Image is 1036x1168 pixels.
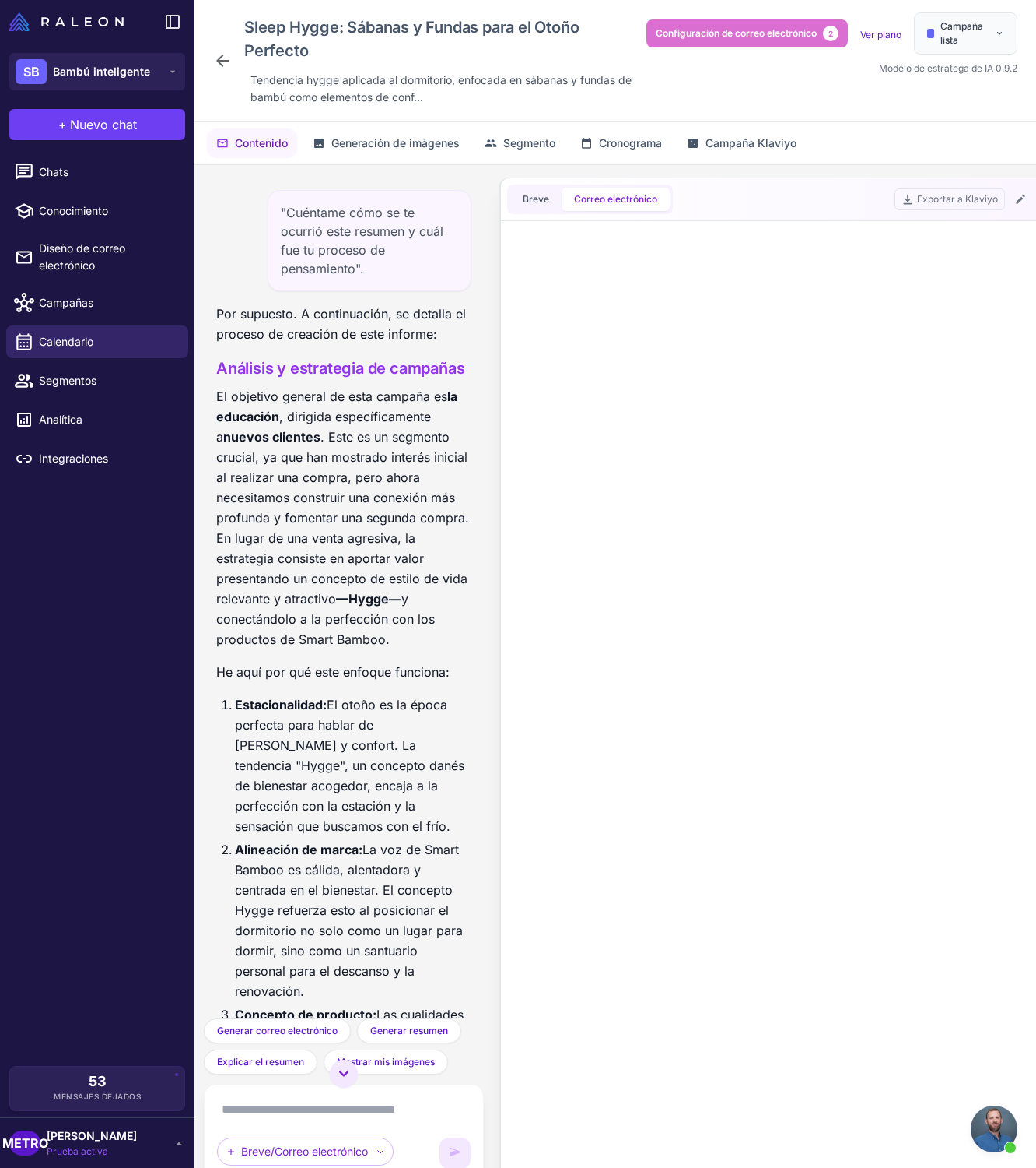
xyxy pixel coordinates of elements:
a: Segmentos [6,364,188,397]
a: Logotipo de Raleon [9,12,130,31]
font: —Hygge— [336,591,401,607]
button: Explicar el resumen [204,1050,317,1075]
font: "Cuéntame cómo se te ocurrió este resumen y cuál fue tu proceso de pensamiento". [281,205,443,276]
a: Diseño de correo electrónico [6,234,188,280]
font: Análisis y estrategia de campañas [216,359,464,378]
font: Estacionalidad: [235,697,327,712]
div: Haga clic para editar la descripción [244,69,646,109]
button: Mostrar mis imágenes [324,1050,448,1075]
a: Integraciones [6,442,188,475]
font: El otoño es la época perfecta para hablar de [PERSON_NAME] y confort. La tendencia "Hygge", un co... [235,697,464,834]
font: Sleep Hygge: Sábanas y Fundas para el Otoño Perfecto [244,18,579,60]
a: Campañas [6,287,188,319]
button: +Nuevo chat [9,109,185,140]
font: y conectándolo a la perfección con los productos de Smart Bamboo. [216,591,435,647]
font: [PERSON_NAME] [47,1129,137,1142]
div: Chat abierto [971,1106,1017,1152]
font: Concepto de producto: [235,1007,376,1022]
font: Analítica [39,413,82,426]
font: Conocimiento [39,204,108,217]
button: Configuración de correo electrónico2 [646,19,848,47]
font: METRO [2,1135,48,1151]
div: Haga clic para editar el nombre de la campaña [238,12,646,65]
font: Campaña lista [940,20,983,46]
font: Mensajes dejados [54,1092,141,1101]
font: Segmentos [39,374,96,387]
font: Modelo de estratega de IA 0.9.2 [879,62,1017,74]
font: Prueba activa [47,1145,108,1157]
font: 53 [89,1073,107,1089]
font: . Este es un segmento crucial, ya que han mostrado interés inicial al realizar una compra, pero a... [216,429,469,607]
font: + [58,117,67,132]
font: SB [23,64,40,79]
font: Mostrar mis imágenes [337,1056,435,1068]
font: Breve/Correo electrónico [241,1145,368,1158]
button: Editar correo electrónico [1011,190,1030,209]
button: Segmento [475,128,565,158]
a: Calendario [6,325,188,358]
font: Exportar a Klaviyo [917,193,998,205]
font: Calendario [39,335,93,348]
button: Generar resumen [357,1018,461,1043]
font: He aquí por qué este enfoque funciona: [216,664,450,680]
button: Correo electrónico [562,188,670,211]
font: 2 [828,29,833,38]
font: Configuración de correo electrónico [656,27,817,39]
button: Breve [510,188,562,211]
font: Generar resumen [370,1025,448,1036]
button: Generar correo electrónico [204,1018,351,1043]
font: Integraciones [39,452,108,465]
font: Tendencia hygge aplicada al dormitorio, enfocada en sábanas y fundas de bambú como elementos de c... [250,73,632,104]
font: Segmento [503,136,555,150]
font: Breve [523,193,549,205]
a: Chats [6,156,188,188]
font: , dirigida específicamente a [216,409,431,445]
font: Correo electrónico [574,193,657,205]
button: Exportar a Klaviyo [894,188,1005,210]
button: SBBambú inteligente [9,53,185,90]
font: Explicar el resumen [217,1056,304,1068]
font: Chats [39,165,68,178]
font: Contenido [235,136,288,150]
font: Generación de imágenes [331,136,460,150]
font: Bambú inteligente [53,65,150,78]
a: Ver plano [860,29,901,40]
font: Diseño de correo electrónico [39,241,125,272]
font: Campaña Klaviyo [705,136,796,150]
font: Alineación de marca: [235,842,362,857]
font: El objetivo general de esta campaña es [216,389,447,404]
a: Conocimiento [6,195,188,227]
font: Campañas [39,296,93,309]
a: Analítica [6,403,188,436]
font: Cronograma [599,136,662,150]
font: Por supuesto. A continuación, se detalla el proceso de creación de este informe: [216,306,466,342]
button: Cronograma [571,128,671,158]
button: Contenido [207,128,297,158]
img: Logotipo de Raleon [9,12,124,31]
button: Campaña Klaviyo [677,128,806,158]
font: Nuevo chat [70,117,137,132]
font: Generar correo electrónico [217,1025,338,1036]
font: nuevos clientes [223,429,320,445]
button: Generación de imágenes [303,128,469,158]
